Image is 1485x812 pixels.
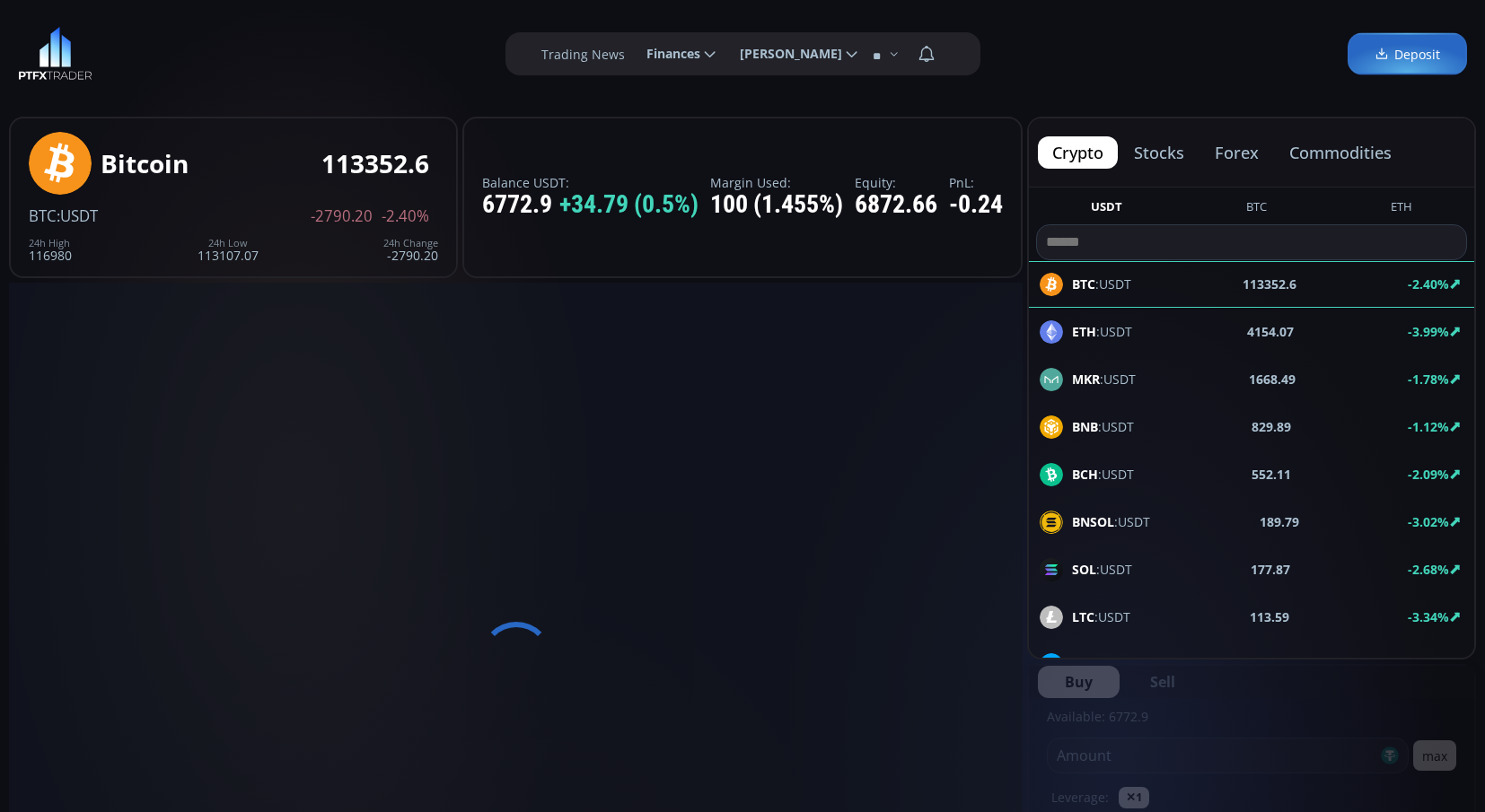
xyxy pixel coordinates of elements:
[1275,136,1406,169] button: commodities
[1038,136,1118,169] button: crypto
[1250,607,1289,626] b: 113.59
[18,27,92,81] img: LOGO
[1348,33,1467,75] a: Deposit
[101,150,189,178] div: Bitcoin
[383,238,438,249] div: 24h Change
[1408,371,1449,388] b: -1.78%
[1072,418,1098,435] b: BNB
[855,176,937,189] label: Equity:
[1072,607,1130,626] span: :USDT
[1072,465,1134,484] span: :USDT
[710,191,843,219] div: 100 (1.455%)
[482,176,699,189] label: Balance USDT:
[198,238,259,262] div: 113107.07
[1251,560,1290,579] b: 177.87
[727,36,842,72] span: [PERSON_NAME]
[1072,371,1100,388] b: MKR
[1120,136,1199,169] button: stocks
[29,238,72,249] div: 24h High
[29,205,57,226] span: BTC
[311,208,373,224] span: -2790.20
[1408,513,1449,530] b: -3.02%
[1408,656,1449,673] b: -4.71%
[382,208,429,224] span: -2.40%
[855,191,937,219] div: 6872.66
[1072,560,1132,579] span: :USDT
[559,191,699,219] span: +34.79 (0.5%)
[1072,417,1134,436] span: :USDT
[949,191,1003,219] div: -0.24
[1239,198,1274,221] button: BTC
[1252,417,1291,436] b: 829.89
[1072,513,1114,530] b: BNSOL
[321,150,429,178] div: 113352.6
[1072,322,1132,341] span: :USDT
[1200,136,1273,169] button: forex
[1072,655,1138,674] span: :USDT
[1072,608,1094,625] b: LTC
[949,176,1003,189] label: PnL:
[1072,656,1102,673] b: LINK
[1408,608,1449,625] b: -3.34%
[710,176,843,189] label: Margin Used:
[1247,322,1294,341] b: 4154.07
[541,45,625,64] label: Trading News
[634,36,700,72] span: Finances
[1408,418,1449,435] b: -1.12%
[383,238,438,262] div: -2790.20
[1072,466,1098,483] b: BCH
[1408,561,1449,578] b: -2.68%
[1072,512,1150,531] span: :USDT
[1072,323,1096,340] b: ETH
[1375,45,1440,64] span: Deposit
[1084,198,1129,221] button: USDT
[1408,323,1449,340] b: -3.99%
[1249,370,1296,389] b: 1668.49
[1257,655,1289,674] b: 23.88
[1408,466,1449,483] b: -2.09%
[57,205,98,226] span: :USDT
[1384,198,1419,221] button: ETH
[1072,561,1096,578] b: SOL
[1260,512,1299,531] b: 189.79
[198,238,259,249] div: 24h Low
[1072,370,1136,389] span: :USDT
[1252,465,1291,484] b: 552.11
[29,238,72,262] div: 116980
[482,191,699,219] div: 6772.9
